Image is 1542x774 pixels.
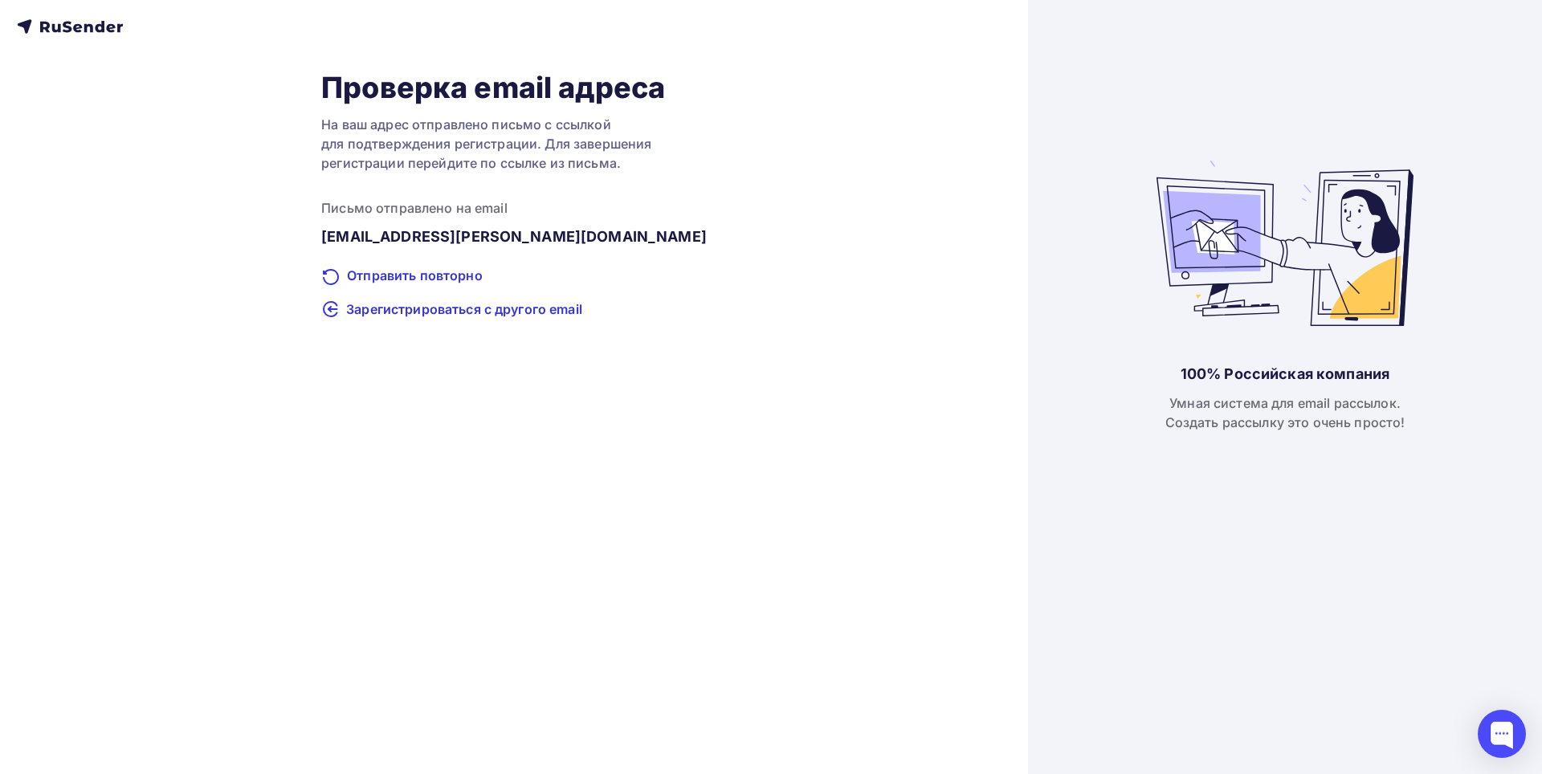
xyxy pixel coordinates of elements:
span: Зарегистрироваться с другого email [346,299,582,319]
div: 100% Российская компания [1181,365,1389,384]
div: На ваш адрес отправлено письмо с ссылкой для подтверждения регистрации. Для завершения регистраци... [321,115,707,173]
div: Отправить повторно [321,266,707,287]
div: Умная система для email рассылок. Создать рассылку это очень просто! [1165,393,1405,432]
div: [EMAIL_ADDRESS][PERSON_NAME][DOMAIN_NAME] [321,227,707,246]
div: Письмо отправлено на email [321,198,707,218]
h1: Проверка email адреса [321,70,707,105]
